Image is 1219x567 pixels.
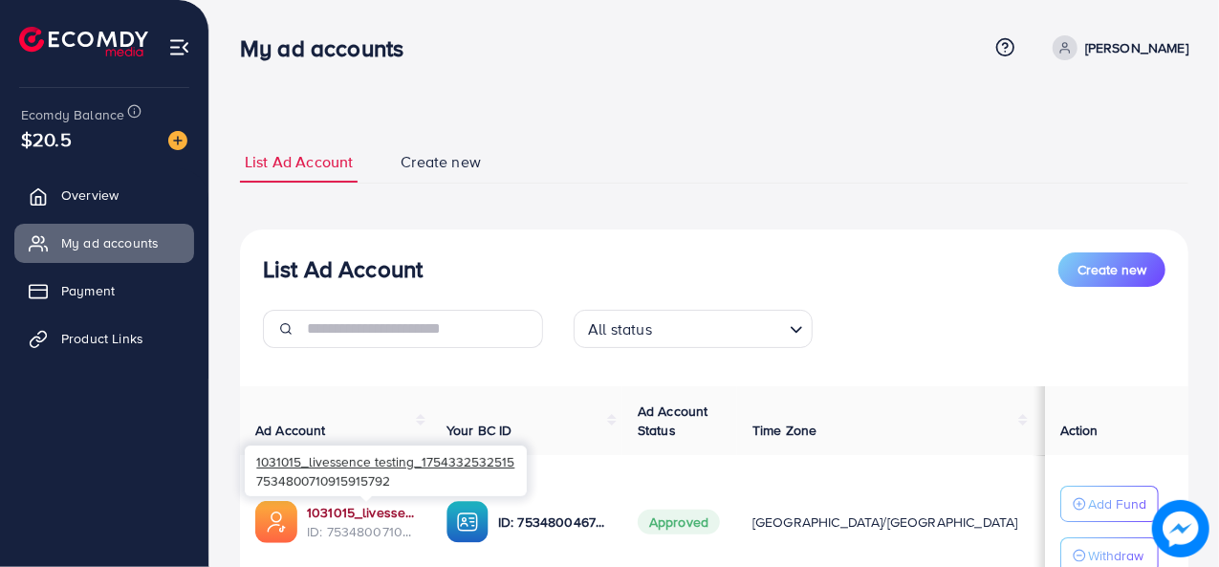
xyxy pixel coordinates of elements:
a: My ad accounts [14,224,194,262]
input: Search for option [658,312,782,343]
span: Approved [638,510,720,534]
span: Ad Account [255,421,326,440]
a: Overview [14,176,194,214]
span: Overview [61,185,119,205]
button: Create new [1058,252,1165,287]
img: menu [168,36,190,58]
span: Create new [401,151,481,173]
span: List Ad Account [245,151,353,173]
span: All status [584,316,656,343]
h3: My ad accounts [240,34,419,62]
span: Time Zone [752,421,816,440]
a: Product Links [14,319,194,358]
span: Ad Account Status [638,402,708,440]
span: Ecomdy Balance [21,105,124,124]
img: image [168,131,187,150]
img: ic-ba-acc.ded83a64.svg [446,501,489,543]
button: Add Fund [1060,486,1159,522]
span: Action [1060,421,1099,440]
p: ID: 7534800467637944336 [498,511,607,534]
span: Your BC ID [446,421,512,440]
p: Withdraw [1088,544,1143,567]
span: Create new [1078,260,1146,279]
a: Payment [14,272,194,310]
img: image [1157,505,1205,553]
span: $20.5 [21,125,72,153]
img: ic-ads-acc.e4c84228.svg [255,501,297,543]
span: My ad accounts [61,233,159,252]
p: [PERSON_NAME] [1085,36,1188,59]
div: 7534800710915915792 [245,446,527,496]
a: [PERSON_NAME] [1045,35,1188,60]
h3: List Ad Account [263,255,423,283]
span: [GEOGRAPHIC_DATA]/[GEOGRAPHIC_DATA] [752,512,1018,532]
a: 1031015_livessence testing_1754332532515 [307,503,416,522]
span: Payment [61,281,115,300]
span: Product Links [61,329,143,348]
img: logo [19,27,148,56]
div: Search for option [574,310,813,348]
span: 1031015_livessence testing_1754332532515 [256,452,514,470]
p: Add Fund [1088,492,1146,515]
span: ID: 7534800710915915792 [307,522,416,541]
